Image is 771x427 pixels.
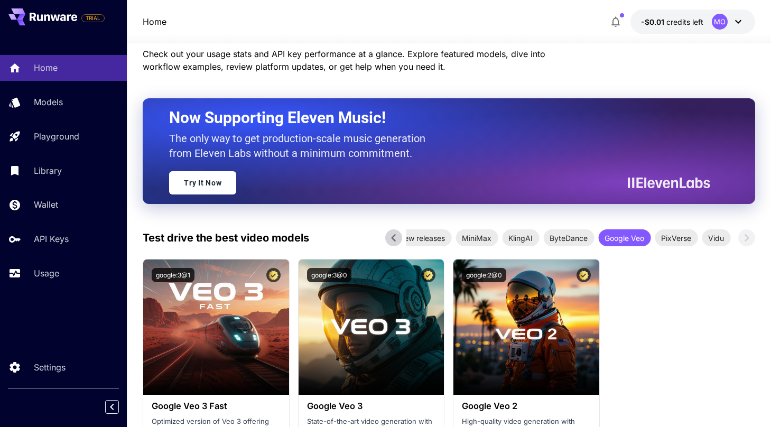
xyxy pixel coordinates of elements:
h2: Now Supporting Eleven Music! [169,108,702,128]
h3: Google Veo 3 [307,401,436,411]
div: Google Veo [598,229,651,246]
h3: Google Veo 3 Fast [152,401,281,411]
div: Collapse sidebar [113,397,127,416]
span: PixVerse [655,233,698,244]
span: Vidu [702,233,730,244]
span: Google Veo [598,233,651,244]
div: New releases [392,229,451,246]
button: Collapse sidebar [105,400,119,414]
div: -$0.0063 [641,16,703,27]
div: PixVerse [655,229,698,246]
h3: Google Veo 2 [462,401,591,411]
a: Try It Now [169,171,236,194]
p: Test drive the best video models [143,230,309,246]
div: MiniMax [456,229,498,246]
p: Library [34,164,62,177]
span: credits left [666,17,703,26]
p: Settings [34,361,66,374]
span: TRIAL [82,14,104,22]
div: MO [712,14,728,30]
div: Vidu [702,229,730,246]
p: Playground [34,130,79,143]
img: alt [143,259,289,395]
button: Certified Model – Vetted for best performance and includes a commercial license. [421,268,435,282]
p: API Keys [34,233,69,245]
p: Usage [34,267,59,280]
span: ByteDance [543,233,594,244]
div: ByteDance [543,229,594,246]
button: google:2@0 [462,268,506,282]
span: New releases [392,233,451,244]
span: -$0.01 [641,17,666,26]
p: Home [34,61,58,74]
span: Add your payment card to enable full platform functionality. [81,12,105,24]
span: Check out your usage stats and API key performance at a glance. Explore featured models, dive int... [143,49,545,72]
span: MiniMax [456,233,498,244]
a: Home [143,15,166,28]
img: alt [453,259,599,395]
button: -$0.0063MO [630,10,755,34]
img: alt [299,259,444,395]
nav: breadcrumb [143,15,166,28]
button: google:3@1 [152,268,194,282]
button: Certified Model – Vetted for best performance and includes a commercial license. [266,268,281,282]
button: google:3@0 [307,268,351,282]
span: KlingAI [502,233,539,244]
p: The only way to get production-scale music generation from Eleven Labs without a minimum commitment. [169,131,433,161]
button: Certified Model – Vetted for best performance and includes a commercial license. [577,268,591,282]
p: Wallet [34,198,58,211]
div: KlingAI [502,229,539,246]
p: Models [34,96,63,108]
